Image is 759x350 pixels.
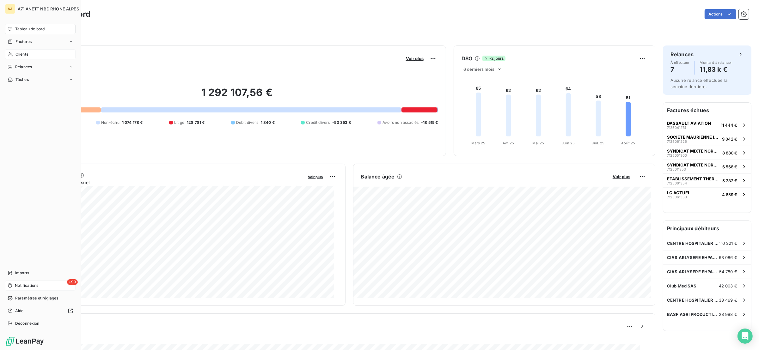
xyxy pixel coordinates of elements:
[667,140,687,143] span: 7125061226
[663,160,751,173] button: SYNDICAT MIXTE NORD DAUPHINE71250113536 568 €
[5,75,76,85] a: Tâches
[719,298,737,303] span: 33 469 €
[502,141,514,145] tspan: Avr. 25
[663,118,751,132] button: DASSAULT AVIATION712504127411 444 €
[5,4,15,14] div: AA
[722,178,737,183] span: 5 282 €
[67,279,78,285] span: +99
[482,56,505,61] span: -2 jours
[667,167,686,171] span: 7125011353
[667,181,687,185] span: 7125061354
[722,150,737,155] span: 8 880 €
[532,141,544,145] tspan: Mai 25
[306,174,325,179] button: Voir plus
[722,164,737,169] span: 6 568 €
[663,146,751,160] button: SYNDICAT MIXTE NORD DAUPHINE71250513008 880 €
[719,283,737,288] span: 42 003 €
[15,39,32,45] span: Factures
[306,120,330,125] span: Crédit divers
[663,103,751,118] h6: Factures échues
[15,283,38,288] span: Notifications
[667,154,687,157] span: 7125051300
[700,64,732,75] h4: 11,83 k €
[261,120,275,125] span: 1 840 €
[719,241,737,246] span: 116 321 €
[462,55,472,62] h6: DSO
[421,120,438,125] span: -18 515 €
[667,121,711,126] span: DASSAULT AVIATION
[5,24,76,34] a: Tableau de bord
[187,120,205,125] span: 128 781 €
[700,61,732,64] span: Montant à relancer
[667,312,719,317] span: BASF AGRI PRODUCTION SAS
[101,120,119,125] span: Non-échu
[5,49,76,59] a: Clients
[667,162,720,167] span: SYNDICAT MIXTE NORD DAUPHINE
[5,62,76,72] a: Relances
[15,64,32,70] span: Relances
[705,9,736,19] button: Actions
[670,61,689,64] span: À effectuer
[471,141,485,145] tspan: Mars 25
[670,64,689,75] h4: 7
[667,283,697,288] span: Club Med SAS
[663,187,751,201] button: LC ACTUEL71250613534 659 €
[15,308,24,314] span: Aide
[670,51,694,58] h6: Relances
[5,37,76,47] a: Factures
[5,306,76,316] a: Aide
[667,135,719,140] span: SOCIETE MAURIENNE INVEST
[663,173,751,187] button: ETABLISSEMENT THERMAL URIAGE71250613545 282 €
[404,56,425,61] button: Voir plus
[18,6,79,11] span: A71 ANETT NBD RHONE ALPES
[308,175,323,179] span: Voir plus
[721,123,737,128] span: 11 444 €
[719,255,737,260] span: 63 086 €
[15,26,45,32] span: Tableau de bord
[667,298,719,303] span: CENTRE HOSPITALIER [GEOGRAPHIC_DATA]
[667,269,719,274] span: CIAS ARLYSERE EHPAD FLOREAL
[722,136,737,142] span: 9 042 €
[122,120,143,125] span: 1 074 178 €
[670,78,727,89] span: Aucune relance effectuée la semaine dernière.
[611,174,632,179] button: Voir plus
[667,195,687,199] span: 7125061353
[621,141,635,145] tspan: Août 25
[236,120,258,125] span: Débit divers
[562,141,575,145] tspan: Juin 25
[667,176,720,181] span: ETABLISSEMENT THERMAL URIAGE
[667,148,720,154] span: SYNDICAT MIXTE NORD DAUPHINE
[667,241,719,246] span: CENTRE HOSPITALIER [GEOGRAPHIC_DATA]
[174,120,184,125] span: Litige
[592,141,604,145] tspan: Juil. 25
[36,179,304,186] span: Chiffre d'affaires mensuel
[663,221,751,236] h6: Principaux débiteurs
[738,329,753,344] div: Open Intercom Messenger
[667,190,690,195] span: LC ACTUEL
[5,336,44,346] img: Logo LeanPay
[15,270,29,276] span: Imports
[463,67,494,72] span: 6 derniers mois
[719,269,737,274] span: 54 780 €
[719,312,737,317] span: 28 998 €
[15,51,28,57] span: Clients
[332,120,351,125] span: -53 353 €
[663,132,751,146] button: SOCIETE MAURIENNE INVEST71250612269 042 €
[667,126,686,130] span: 7125041274
[613,174,630,179] span: Voir plus
[667,255,719,260] span: CIAS ARLYSERE EHPAD LA NIVEOLE
[361,173,395,180] h6: Balance âgée
[36,86,438,105] h2: 1 292 107,56 €
[15,321,40,326] span: Déconnexion
[15,77,29,82] span: Tâches
[15,295,58,301] span: Paramètres et réglages
[5,268,76,278] a: Imports
[383,120,419,125] span: Avoirs non associés
[406,56,424,61] span: Voir plus
[722,192,737,197] span: 4 659 €
[5,293,76,303] a: Paramètres et réglages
